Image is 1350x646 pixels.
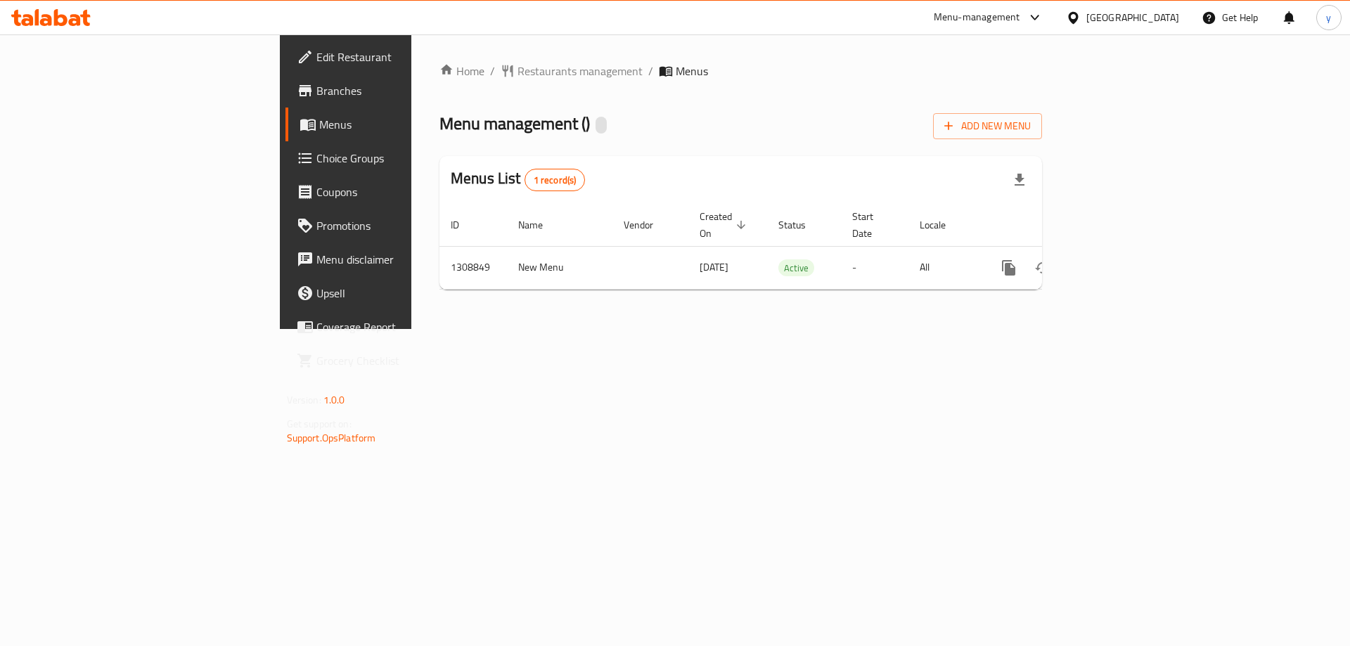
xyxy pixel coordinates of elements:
[285,108,506,141] a: Menus
[981,204,1138,247] th: Actions
[323,391,345,409] span: 1.0.0
[316,217,494,234] span: Promotions
[285,141,506,175] a: Choice Groups
[648,63,653,79] li: /
[778,259,814,276] div: Active
[439,63,1042,79] nav: breadcrumb
[525,174,585,187] span: 1 record(s)
[517,63,643,79] span: Restaurants management
[1326,10,1331,25] span: y
[285,40,506,74] a: Edit Restaurant
[316,318,494,335] span: Coverage Report
[285,344,506,377] a: Grocery Checklist
[778,260,814,276] span: Active
[920,217,964,233] span: Locale
[285,276,506,310] a: Upsell
[287,415,352,433] span: Get support on:
[287,391,321,409] span: Version:
[507,246,612,289] td: New Menu
[285,175,506,209] a: Coupons
[285,310,506,344] a: Coverage Report
[700,208,750,242] span: Created On
[841,246,908,289] td: -
[944,117,1031,135] span: Add New Menu
[287,429,376,447] a: Support.OpsPlatform
[1003,163,1036,197] div: Export file
[319,116,494,133] span: Menus
[501,63,643,79] a: Restaurants management
[285,243,506,276] a: Menu disclaimer
[992,251,1026,285] button: more
[451,168,585,191] h2: Menus List
[933,113,1042,139] button: Add New Menu
[285,209,506,243] a: Promotions
[624,217,671,233] span: Vendor
[439,204,1138,290] table: enhanced table
[316,285,494,302] span: Upsell
[316,150,494,167] span: Choice Groups
[316,183,494,200] span: Coupons
[316,251,494,268] span: Menu disclaimer
[316,352,494,369] span: Grocery Checklist
[676,63,708,79] span: Menus
[908,246,981,289] td: All
[451,217,477,233] span: ID
[439,108,590,139] span: Menu management ( )
[316,82,494,99] span: Branches
[518,217,561,233] span: Name
[1086,10,1179,25] div: [GEOGRAPHIC_DATA]
[852,208,892,242] span: Start Date
[285,74,506,108] a: Branches
[525,169,586,191] div: Total records count
[778,217,824,233] span: Status
[700,258,728,276] span: [DATE]
[1026,251,1060,285] button: Change Status
[934,9,1020,26] div: Menu-management
[316,49,494,65] span: Edit Restaurant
